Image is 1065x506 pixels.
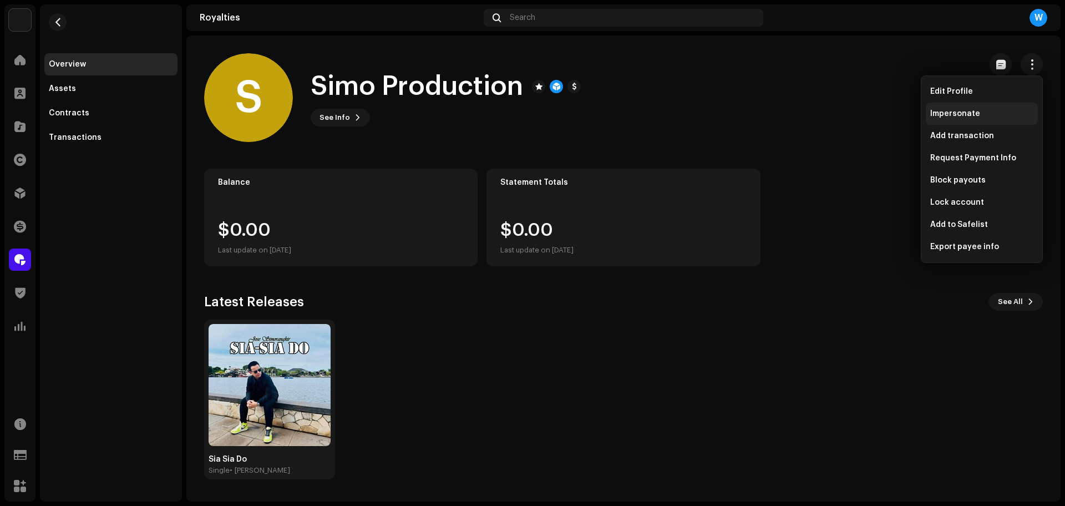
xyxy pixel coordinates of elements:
div: Royalties [200,13,479,22]
re-m-nav-item: Assets [44,78,177,100]
span: Block payouts [930,176,986,185]
img: 908421b3-9b0e-4b6c-90c3-dc87d68842a8 [209,324,331,446]
div: W [1029,9,1047,27]
div: Assets [49,84,76,93]
div: Contracts [49,109,89,118]
div: Transactions [49,133,102,142]
button: See Info [311,109,370,126]
div: Balance [218,178,464,187]
span: Edit Profile [930,87,973,96]
img: 64f15ab7-a28a-4bb5-a164-82594ec98160 [9,9,31,31]
span: See Info [319,107,350,129]
span: Add transaction [930,131,994,140]
h1: Simo Production [311,69,523,104]
div: • [PERSON_NAME] [230,466,290,475]
div: Single [209,466,230,475]
span: See All [998,291,1023,313]
h3: Latest Releases [204,293,304,311]
re-o-card-value: Statement Totals [486,169,760,266]
re-m-nav-item: Contracts [44,102,177,124]
div: S [204,53,293,142]
span: Export payee info [930,242,999,251]
span: Add to Safelist [930,220,988,229]
span: Lock account [930,198,984,207]
div: Statement Totals [500,178,746,187]
span: Search [510,13,535,22]
span: Impersonate [930,109,980,118]
re-o-card-value: Balance [204,169,478,266]
re-m-nav-item: Transactions [44,126,177,149]
re-m-nav-item: Overview [44,53,177,75]
span: Request Payment Info [930,154,1016,163]
div: Last update on [DATE] [218,244,291,257]
button: See All [989,293,1043,311]
div: Sia Sia Do [209,455,331,464]
div: Last update on [DATE] [500,244,574,257]
div: Overview [49,60,86,69]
